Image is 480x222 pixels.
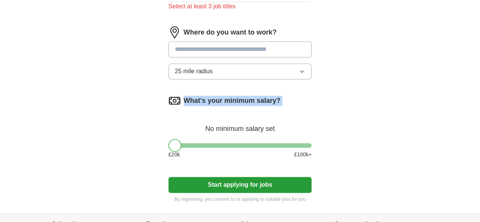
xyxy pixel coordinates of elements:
[184,96,280,106] label: What's your minimum salary?
[294,151,312,159] span: £ 100 k+
[168,63,312,79] button: 25 mile radius
[184,27,277,38] label: Where do you want to work?
[168,116,312,134] div: No minimum salary set
[168,177,312,193] button: Start applying for jobs
[168,196,312,203] p: By registering, you consent to us applying to suitable jobs for you
[168,26,181,38] img: location.png
[175,67,213,76] span: 25 mile radius
[168,151,180,159] span: £ 20 k
[168,94,181,107] img: salary.png
[168,2,312,11] div: Select at least 3 job titles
